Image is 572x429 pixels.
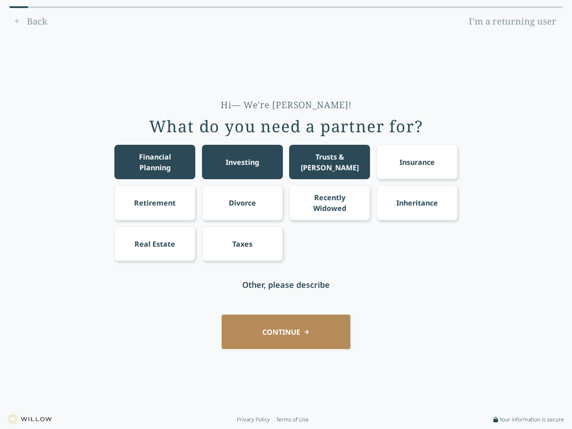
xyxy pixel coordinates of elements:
[232,239,252,249] div: Taxes
[298,151,362,173] div: Trusts & [PERSON_NAME]
[500,416,564,423] span: Your information is secure
[400,157,435,168] div: Insurance
[123,151,187,173] div: Financial Planning
[237,416,270,423] a: Privacy Policy
[9,6,28,8] div: 0% complete
[149,118,423,135] div: What do you need a partner for?
[135,239,175,249] div: Real Estate
[221,99,352,111] div: Hi— We're [PERSON_NAME]!
[276,416,309,423] a: Terms of Use
[298,192,362,214] div: Recently Widowed
[229,198,256,208] div: Divorce
[242,278,330,291] div: Other, please describe
[222,315,350,349] button: CONTINUE
[396,198,438,208] div: Inheritance
[226,157,259,168] div: Investing
[8,415,52,424] img: Willow logo
[463,14,563,29] a: I'm a returning user
[134,198,176,208] div: Retirement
